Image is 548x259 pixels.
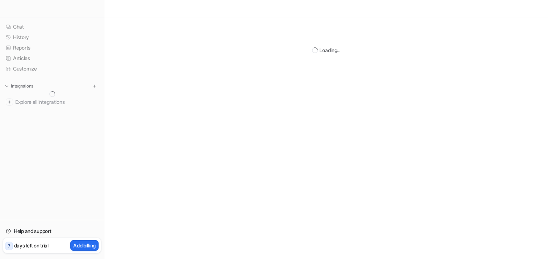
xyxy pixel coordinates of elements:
a: Explore all integrations [3,97,101,107]
p: Integrations [11,83,33,89]
a: Articles [3,53,101,63]
div: Loading... [319,46,340,54]
a: Help and support [3,226,101,236]
a: Reports [3,43,101,53]
img: menu_add.svg [92,84,97,89]
p: days left on trial [14,242,49,249]
a: Chat [3,22,101,32]
button: Integrations [3,82,36,90]
img: expand menu [4,84,9,89]
p: Add billing [73,242,96,249]
p: 7 [8,243,10,249]
a: History [3,32,101,42]
span: Explore all integrations [15,96,98,108]
a: Customize [3,64,101,74]
button: Add billing [70,240,99,251]
img: explore all integrations [6,98,13,106]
